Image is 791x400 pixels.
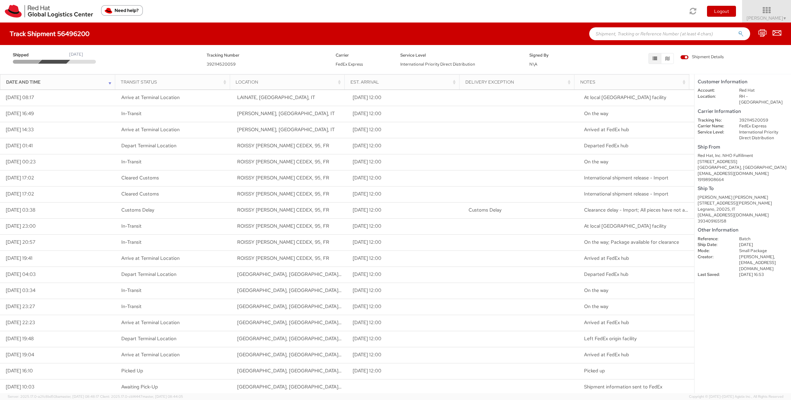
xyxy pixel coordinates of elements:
[747,15,787,21] span: [PERSON_NAME]
[347,331,463,347] td: [DATE] 12:00
[693,87,734,94] dt: Account:
[698,212,788,218] div: [EMAIL_ADDRESS][DOMAIN_NAME]
[237,368,390,374] span: RALEIGH, NC, US
[783,16,787,21] span: ▼
[121,223,142,229] span: In-Transit
[680,54,724,60] span: Shipment Details
[584,255,629,261] span: Arrived at FedEx hub
[465,79,572,85] div: Delivery Exception
[236,79,342,85] div: Location
[707,6,736,17] button: Logout
[400,61,475,67] span: International Priority Direct Distribution
[739,254,775,259] span: [PERSON_NAME],
[237,303,390,310] span: MEMPHIS, TN, US
[237,287,390,294] span: MEMPHIS, TN, US
[347,90,463,106] td: [DATE] 12:00
[584,142,628,149] span: Departed FedEx hub
[237,94,315,101] span: LAINATE, MI, IT
[347,315,463,331] td: [DATE] 12:00
[237,335,390,342] span: RALEIGH, NC, US
[584,191,668,197] span: International shipment release - Import
[347,250,463,267] td: [DATE] 12:00
[121,255,180,261] span: Arrive at Terminal Location
[10,30,89,37] h4: Track Shipment 56496200
[698,186,788,191] h5: Ship To
[8,394,99,399] span: Server: 2025.17.0-a2fc8bd50ba
[698,165,788,171] div: [GEOGRAPHIC_DATA], [GEOGRAPHIC_DATA]
[584,207,757,213] span: Clearance delay - Import; All pieces have not arrived at clearance port together.
[350,79,457,85] div: Est. Arrival
[347,267,463,283] td: [DATE] 12:00
[237,223,329,229] span: ROISSY CHARLES DE GAULLE CEDEX, 95, FR
[698,177,788,183] div: 19198908664
[347,218,463,234] td: [DATE] 12:00
[698,206,788,213] div: Legnano, 20025, IT
[347,138,463,154] td: [DATE] 12:00
[69,51,83,58] div: [DATE]
[347,347,463,363] td: [DATE] 12:00
[237,142,329,149] span: ROISSY CHARLES DE GAULLE CEDEX, 95, FR
[121,142,176,149] span: Depart Terminal Location
[121,110,142,117] span: In-Transit
[529,53,584,58] h5: Signed By
[207,61,236,67] span: 392114520059
[698,171,788,177] div: [EMAIL_ADDRESS][DOMAIN_NAME]
[584,303,608,310] span: On the way
[237,191,329,197] span: ROISSY CHARLES DE GAULLE CEDEX, 95, FR
[698,153,788,159] div: Red Hat, Inc. NHO Fulfillment
[347,234,463,250] td: [DATE] 12:00
[400,53,520,58] h5: Service Level
[580,79,687,85] div: Notes
[584,239,679,245] span: On the way; Package available for clearance
[584,223,666,229] span: At local FedEx facility
[347,186,463,202] td: [DATE] 12:00
[121,126,180,133] span: Arrive at Terminal Location
[237,126,335,133] span: LONATE POZZOLO, VA, IT
[584,159,608,165] span: On the way
[589,27,750,40] input: Shipment, Tracking or Reference Number (at least 4 chars)
[237,384,390,390] span: RALEIGH, NC, US
[121,175,159,181] span: Cleared Customs
[698,227,788,233] h5: Other Information
[693,272,734,278] dt: Last Saved:
[237,175,329,181] span: ROISSY CHARLES DE GAULLE CEDEX, 95, FR
[347,363,463,379] td: [DATE] 12:00
[6,79,113,85] div: Date and Time
[237,207,329,213] span: ROISSY CHARLES DE GAULLE CEDEX, 95, FR
[336,61,363,67] span: FedEx Express
[693,123,734,129] dt: Carrier Name:
[529,61,537,67] span: N\A
[207,53,326,58] h5: Tracking Number
[101,5,143,16] button: Need help?
[237,110,335,117] span: LONATE POZZOLO, VA, IT
[469,207,501,213] span: Customs Delay
[347,202,463,218] td: [DATE] 12:00
[584,335,637,342] span: Left FedEx origin facility
[121,319,180,326] span: Arrive at Terminal Location
[13,52,41,58] span: Shipped
[584,110,608,117] span: On the way
[237,255,329,261] span: ROISSY CHARLES DE GAULLE CEDEX, 95, FR
[693,254,734,260] dt: Creator:
[121,79,228,85] div: Transit Status
[698,200,788,206] div: [STREET_ADDRESS][PERSON_NAME]
[100,394,183,399] span: Client: 2025.17.0-cb14447
[693,94,734,100] dt: Location:
[693,117,734,123] dt: Tracking No:
[584,368,605,374] span: Picked up
[693,129,734,135] dt: Service Level:
[698,109,788,114] h5: Carrier Information
[237,319,390,326] span: MEMPHIS, TN, US
[584,271,628,277] span: Departed FedEx hub
[347,106,463,122] td: [DATE] 12:00
[121,335,176,342] span: Depart Terminal Location
[347,299,463,315] td: [DATE] 12:00
[693,236,734,242] dt: Reference:
[347,170,463,186] td: [DATE] 12:00
[121,159,142,165] span: In-Transit
[60,394,99,399] span: master, [DATE] 08:48:17
[693,242,734,248] dt: Ship Date:
[698,159,788,165] div: [STREET_ADDRESS]
[121,303,142,310] span: In-Transit
[698,195,788,201] div: [PERSON_NAME] [PERSON_NAME]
